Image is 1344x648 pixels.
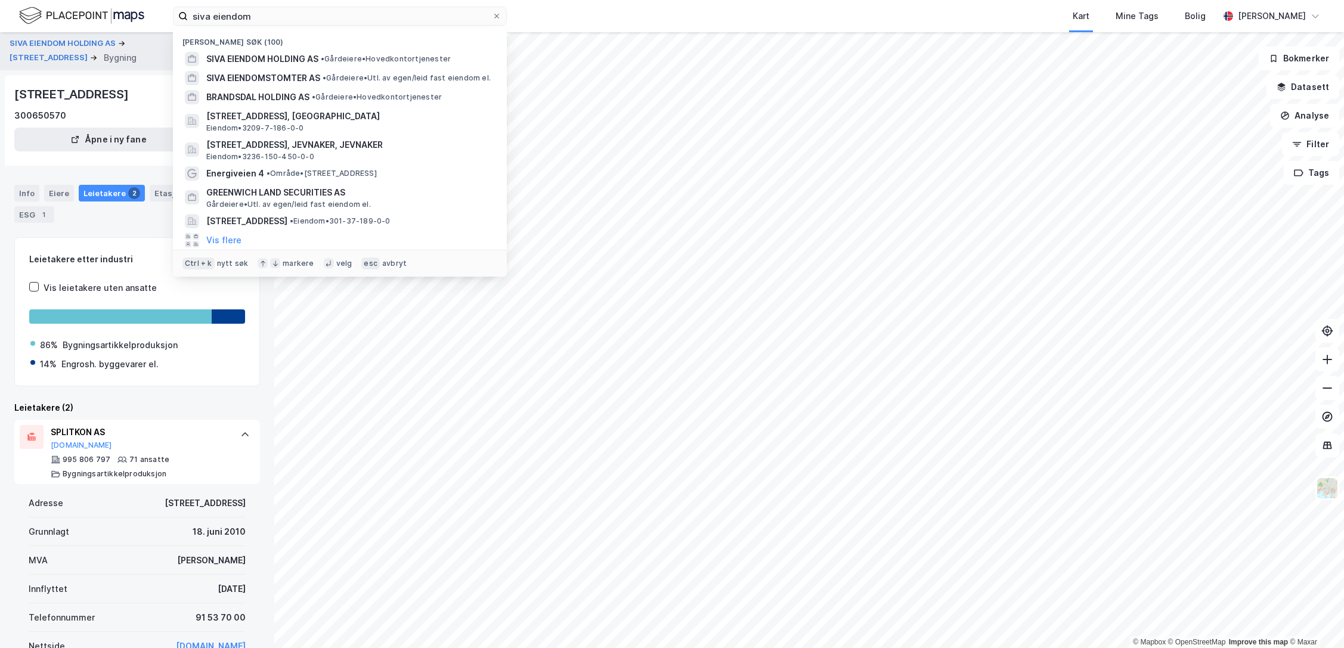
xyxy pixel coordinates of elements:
[206,152,314,162] span: Eiendom • 3236-150-450-0-0
[129,455,169,464] div: 71 ansatte
[19,5,144,26] img: logo.f888ab2527a4732fd821a326f86c7f29.svg
[1284,591,1344,648] div: Kontrollprogram for chat
[312,92,315,101] span: •
[79,185,145,201] div: Leietakere
[1316,477,1339,500] img: Z
[10,38,118,49] button: SIVA EIENDOM HOLDING AS
[361,258,380,269] div: esc
[283,259,314,268] div: markere
[165,496,246,510] div: [STREET_ADDRESS]
[206,71,320,85] span: SIVA EIENDOMSTOMTER AS
[1284,161,1339,185] button: Tags
[44,185,74,201] div: Eiere
[290,216,391,226] span: Eiendom • 301-37-189-0-0
[63,455,110,464] div: 995 806 797
[14,206,54,223] div: ESG
[217,259,249,268] div: nytt søk
[1284,591,1344,648] iframe: Chat Widget
[173,28,507,49] div: [PERSON_NAME] søk (100)
[29,582,67,596] div: Innflyttet
[188,7,492,25] input: Søk på adresse, matrikkel, gårdeiere, leietakere eller personer
[14,85,131,104] div: [STREET_ADDRESS]
[40,357,57,371] div: 14%
[29,252,245,266] div: Leietakere etter industri
[10,52,90,64] button: [STREET_ADDRESS]
[206,233,241,247] button: Vis flere
[177,553,246,568] div: [PERSON_NAME]
[267,169,270,178] span: •
[29,496,63,510] div: Adresse
[29,610,95,625] div: Telefonnummer
[206,52,318,66] span: SIVA EIENDOM HOLDING AS
[321,54,324,63] span: •
[14,108,66,123] div: 300650570
[1282,132,1339,156] button: Filter
[104,51,137,65] div: Bygning
[14,185,39,201] div: Info
[1116,9,1159,23] div: Mine Tags
[51,425,228,439] div: SPLITKON AS
[218,582,246,596] div: [DATE]
[182,258,215,269] div: Ctrl + k
[63,469,166,479] div: Bygningsartikkelproduksjon
[206,109,493,123] span: [STREET_ADDRESS], [GEOGRAPHIC_DATA]
[1185,9,1206,23] div: Bolig
[29,553,48,568] div: MVA
[312,92,442,102] span: Gårdeiere • Hovedkontortjenester
[1229,638,1288,646] a: Improve this map
[29,525,69,539] div: Grunnlagt
[128,187,140,199] div: 2
[193,525,246,539] div: 18. juni 2010
[206,166,264,181] span: Energiveien 4
[206,138,493,152] span: [STREET_ADDRESS], JEVNAKER, JEVNAKER
[206,200,371,209] span: Gårdeiere • Utl. av egen/leid fast eiendom el.
[1266,75,1339,99] button: Datasett
[196,610,246,625] div: 91 53 70 00
[323,73,491,83] span: Gårdeiere • Utl. av egen/leid fast eiendom el.
[206,185,493,200] span: GREENWICH LAND SECURITIES AS
[51,441,112,450] button: [DOMAIN_NAME]
[290,216,293,225] span: •
[206,90,309,104] span: BRANDSDAL HOLDING AS
[1259,46,1339,70] button: Bokmerker
[44,281,157,295] div: Vis leietakere uten ansatte
[40,338,58,352] div: 86%
[206,123,304,133] span: Eiendom • 3209-7-186-0-0
[154,188,228,199] div: Etasjer og enheter
[1133,638,1166,646] a: Mapbox
[61,357,159,371] div: Engrosh. byggevarer el.
[206,214,287,228] span: [STREET_ADDRESS]
[1168,638,1226,646] a: OpenStreetMap
[321,54,451,64] span: Gårdeiere • Hovedkontortjenester
[14,401,260,415] div: Leietakere (2)
[267,169,377,178] span: Område • [STREET_ADDRESS]
[1238,9,1306,23] div: [PERSON_NAME]
[63,338,178,352] div: Bygningsartikkelproduksjon
[1270,104,1339,128] button: Analyse
[14,128,203,151] button: Åpne i ny fane
[336,259,352,268] div: velg
[382,259,407,268] div: avbryt
[323,73,326,82] span: •
[1073,9,1089,23] div: Kart
[38,209,49,221] div: 1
